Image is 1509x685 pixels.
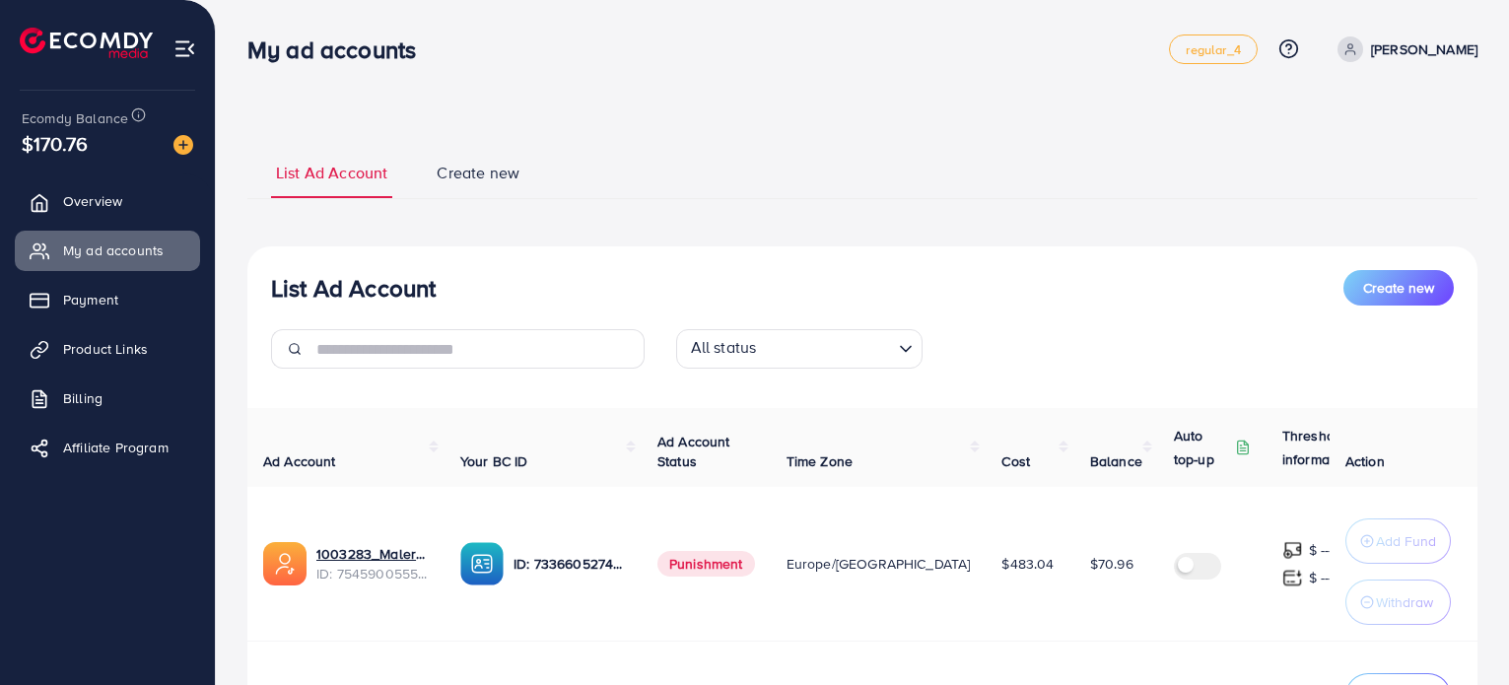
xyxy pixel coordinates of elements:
h3: List Ad Account [271,274,436,303]
span: Ecomdy Balance [22,108,128,128]
span: My ad accounts [63,240,164,260]
a: regular_4 [1169,34,1257,64]
button: Create new [1343,270,1454,306]
img: menu [173,37,196,60]
span: Time Zone [787,451,853,471]
p: $ --- [1309,538,1334,562]
p: Threshold information [1282,424,1379,471]
span: Action [1345,451,1385,471]
h3: My ad accounts [247,35,432,64]
a: 1003283_Malerno 2_1756917040219 [316,544,429,564]
a: Billing [15,378,200,418]
button: Add Fund [1345,518,1451,564]
span: Affiliate Program [63,438,169,457]
a: Affiliate Program [15,428,200,467]
p: Auto top-up [1174,424,1231,471]
span: $483.04 [1001,554,1054,574]
div: Search for option [676,329,923,369]
span: Ad Account [263,451,336,471]
span: Ad Account Status [657,432,730,471]
input: Search for option [762,333,890,364]
button: Withdraw [1345,580,1451,625]
img: ic-ads-acc.e4c84228.svg [263,542,307,585]
span: Punishment [657,551,755,577]
p: Add Fund [1376,529,1436,553]
span: Product Links [63,339,148,359]
a: Payment [15,280,200,319]
p: ID: 7336605274432061441 [514,552,626,576]
span: All status [687,332,761,364]
span: ID: 7545900555840094216 [316,564,429,583]
p: $ --- [1309,566,1334,589]
span: Europe/[GEOGRAPHIC_DATA] [787,554,971,574]
span: Create new [437,162,519,184]
a: Overview [15,181,200,221]
span: Overview [63,191,122,211]
span: regular_4 [1186,43,1240,56]
p: [PERSON_NAME] [1371,37,1477,61]
span: Balance [1090,451,1142,471]
a: [PERSON_NAME] [1330,36,1477,62]
p: Withdraw [1376,590,1433,614]
span: $170.76 [22,129,88,158]
span: Cost [1001,451,1030,471]
a: My ad accounts [15,231,200,270]
span: Billing [63,388,103,408]
img: image [173,135,193,155]
span: $70.96 [1090,554,1133,574]
iframe: Chat [1425,596,1494,670]
div: <span class='underline'>1003283_Malerno 2_1756917040219</span></br>7545900555840094216 [316,544,429,584]
a: Product Links [15,329,200,369]
img: logo [20,28,153,58]
img: ic-ba-acc.ded83a64.svg [460,542,504,585]
span: Payment [63,290,118,309]
img: top-up amount [1282,540,1303,561]
span: List Ad Account [276,162,387,184]
span: Create new [1363,278,1434,298]
span: Your BC ID [460,451,528,471]
img: top-up amount [1282,568,1303,588]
